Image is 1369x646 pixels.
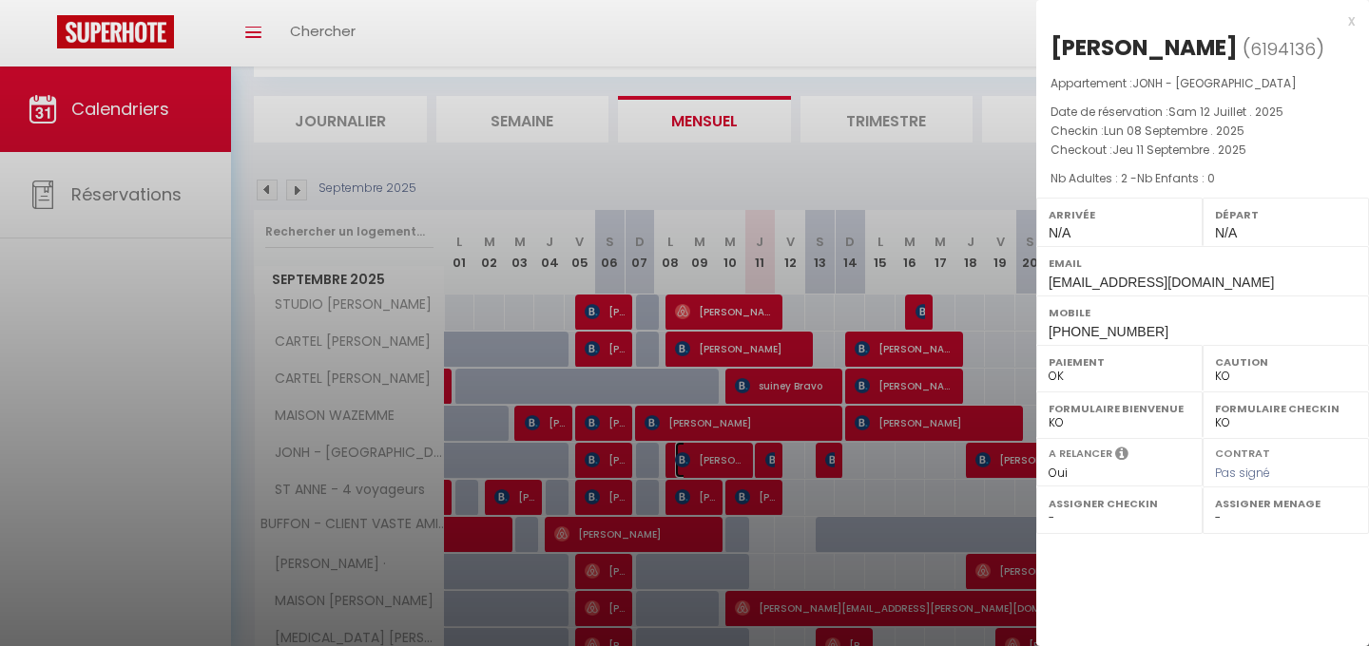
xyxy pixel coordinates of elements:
[1215,494,1357,513] label: Assigner Menage
[1104,123,1244,139] span: Lun 08 Septembre . 2025
[1049,494,1190,513] label: Assigner Checkin
[1049,303,1357,322] label: Mobile
[1243,35,1324,62] span: ( )
[1215,465,1270,481] span: Pas signé
[1168,104,1283,120] span: Sam 12 Juillet . 2025
[1051,141,1355,160] p: Checkout :
[1049,225,1070,240] span: N/A
[1137,170,1215,186] span: Nb Enfants : 0
[1215,399,1357,418] label: Formulaire Checkin
[1215,352,1357,371] label: Caution
[1049,275,1274,290] span: [EMAIL_ADDRESS][DOMAIN_NAME]
[1132,75,1297,91] span: JONH - [GEOGRAPHIC_DATA]
[1051,74,1355,93] p: Appartement :
[1112,142,1246,158] span: Jeu 11 Septembre . 2025
[1051,103,1355,122] p: Date de réservation :
[1051,32,1238,63] div: [PERSON_NAME]
[1049,352,1190,371] label: Paiement
[1036,9,1355,32] div: x
[1250,37,1316,61] span: 6194136
[1049,399,1190,418] label: Formulaire Bienvenue
[1049,205,1190,224] label: Arrivée
[1049,324,1168,339] span: [PHONE_NUMBER]
[1051,122,1355,141] p: Checkin :
[1215,446,1270,458] label: Contrat
[1115,446,1128,466] i: Sélectionner OUI si vous souhaiter envoyer les séquences de messages post-checkout
[15,8,72,65] button: Ouvrir le widget de chat LiveChat
[1215,205,1357,224] label: Départ
[1215,225,1237,240] span: N/A
[1051,170,1215,186] span: Nb Adultes : 2 -
[1049,446,1112,462] label: A relancer
[1049,254,1357,273] label: Email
